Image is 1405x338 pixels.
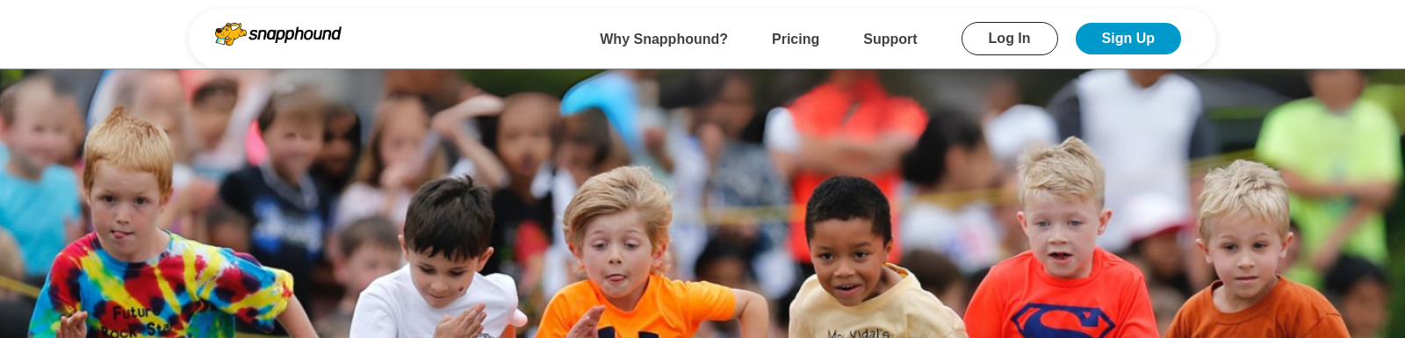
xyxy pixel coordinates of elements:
a: Support [863,32,917,47]
a: Pricing [772,32,819,47]
a: Sign Up [1076,23,1181,54]
a: Log In [962,22,1058,55]
img: Snapphound Logo [215,23,342,46]
a: Why Snapphound? [600,32,728,47]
